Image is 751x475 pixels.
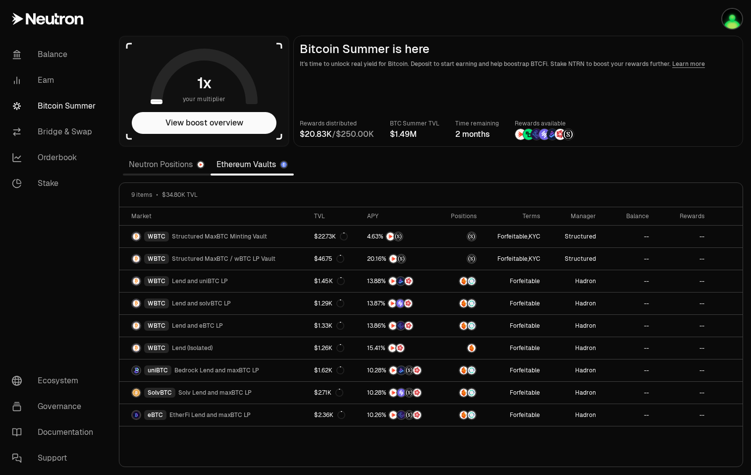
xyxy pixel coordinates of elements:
[367,410,433,420] button: NTRNEtherFi PointsStructured PointsMars Fragments
[314,299,344,307] div: $1.29K
[361,404,439,426] a: NTRNEtherFi PointsStructured PointsMars Fragments
[439,404,483,426] a: AmberSupervault
[546,315,602,337] a: Hadron
[314,344,344,352] div: $1.26K
[314,389,343,397] div: $2.71K
[468,277,476,285] img: Supervault
[4,394,107,419] a: Governance
[119,293,308,314] a: WBTC LogoWBTCLend and solvBTC LP
[460,299,468,307] img: Amber
[308,293,361,314] a: $1.29K
[460,366,468,374] img: Amber
[529,255,540,263] button: KYC
[510,389,540,397] button: Forfeitable
[308,248,361,270] a: $46.75
[515,129,526,140] img: NTRN
[460,322,468,330] img: Amber
[361,248,439,270] a: NTRNStructured Points
[468,322,476,330] img: Supervault
[389,366,397,374] img: NTRN
[468,366,476,374] img: Supervault
[397,411,405,419] img: EtherFi Points
[132,344,140,352] img: WBTC Logo
[172,233,267,240] span: Structured MaxBTC Minting Vault
[602,226,655,247] a: --
[178,389,252,397] span: Solv Lend and maxBTC LP
[314,411,345,419] div: $2.36K
[445,298,477,308] button: AmberSupervault
[132,112,276,134] button: View boost overview
[439,337,483,359] a: Amber
[300,42,737,56] h2: Bitcoin Summer is here
[655,359,710,381] a: --
[119,359,308,381] a: uniBTC LogouniBTCBedrock Lend and maxBTC LP
[132,411,140,419] img: eBTC Logo
[483,293,546,314] a: Forfeitable
[132,389,140,397] img: SolvBTC Logo
[119,315,308,337] a: WBTC LogoWBTCLend and eBTC LP
[162,191,198,199] span: $34.80K TVL
[119,404,308,426] a: eBTC LogoeBTCEtherFi Lend and maxBTC LP
[529,233,540,240] button: KYC
[144,410,166,420] div: eBTC
[132,277,140,285] img: WBTC Logo
[546,404,602,426] a: Hadron
[367,276,433,286] button: NTRNBedrock DiamondsMars Fragments
[390,119,439,128] p: BTC Summer TVL
[172,277,228,285] span: Lend and uniBTC LP
[460,277,468,285] img: Amber
[655,293,710,314] a: --
[483,226,546,247] a: Forfeitable,KYC
[655,315,710,337] a: --
[300,119,374,128] p: Rewards distributed
[367,321,433,331] button: NTRNEtherFi PointsMars Fragments
[455,119,499,128] p: Time remaining
[439,293,483,314] a: AmberSupervault
[483,248,546,270] a: Forfeitable,KYC
[602,382,655,404] a: --
[405,366,413,374] img: Structured Points
[445,410,477,420] button: AmberSupervault
[439,359,483,381] a: AmberSupervault
[4,119,107,145] a: Bridge & Swap
[367,254,433,264] button: NTRNStructured Points
[132,255,140,263] img: WBTC Logo
[510,411,540,419] button: Forfeitable
[510,277,540,285] button: Forfeitable
[123,155,211,175] a: Neutron Positions
[483,404,546,426] a: Forfeitable
[497,233,540,240] span: ,
[445,276,477,286] button: AmberSupervault
[174,366,259,374] span: Bedrock Lend and maxBTC LP
[552,212,596,220] div: Manager
[314,255,344,263] div: $46.75
[386,233,394,240] img: NTRN
[119,270,308,292] a: WBTC LogoWBTCLend and uniBTC LP
[4,145,107,171] a: Orderbook
[172,322,223,330] span: Lend and eBTC LP
[413,411,421,419] img: Mars Fragments
[389,255,397,263] img: NTRN
[497,255,528,263] button: Forfeitable
[608,212,649,220] div: Balance
[602,270,655,292] a: --
[445,365,477,375] button: AmberSupervault
[468,255,476,263] img: maxBTC
[361,226,439,247] a: NTRNStructured Points
[413,366,421,374] img: Mars Fragments
[655,270,710,292] a: --
[132,299,140,307] img: WBTC Logo
[539,129,550,140] img: Solv Points
[308,226,361,247] a: $22.73K
[314,322,344,330] div: $1.33K
[144,321,169,331] div: WBTC
[439,248,483,270] a: maxBTC
[602,315,655,337] a: --
[397,277,405,285] img: Bedrock Diamonds
[172,299,231,307] span: Lend and solvBTC LP
[300,128,374,140] div: /
[172,255,275,263] span: Structured MaxBTC / wBTC LP Vault
[523,129,534,140] img: Lombard Lux
[183,94,226,104] span: your multiplier
[483,382,546,404] a: Forfeitable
